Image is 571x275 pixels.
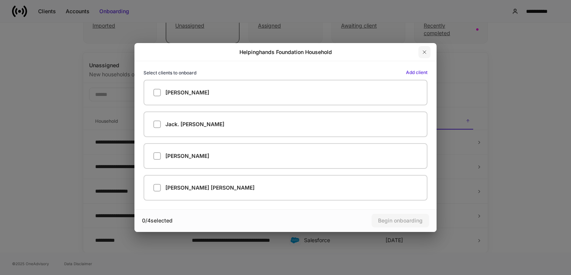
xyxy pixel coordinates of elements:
[372,214,429,227] button: Begin onboarding
[144,111,427,137] label: Jack. [PERSON_NAME]
[165,89,209,96] h5: [PERSON_NAME]
[165,184,255,192] h5: [PERSON_NAME] [PERSON_NAME]
[144,80,427,105] label: [PERSON_NAME]
[165,152,209,160] h5: [PERSON_NAME]
[144,69,196,76] h6: Select clients to onboard
[142,217,285,224] div: 0 / 4 selected
[239,48,332,56] h2: Helpinghands Foundation Household
[378,217,423,224] div: Begin onboarding
[144,175,427,201] label: [PERSON_NAME] [PERSON_NAME]
[144,143,427,169] label: [PERSON_NAME]
[406,69,427,76] button: Add client
[165,121,224,128] h5: Jack. [PERSON_NAME]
